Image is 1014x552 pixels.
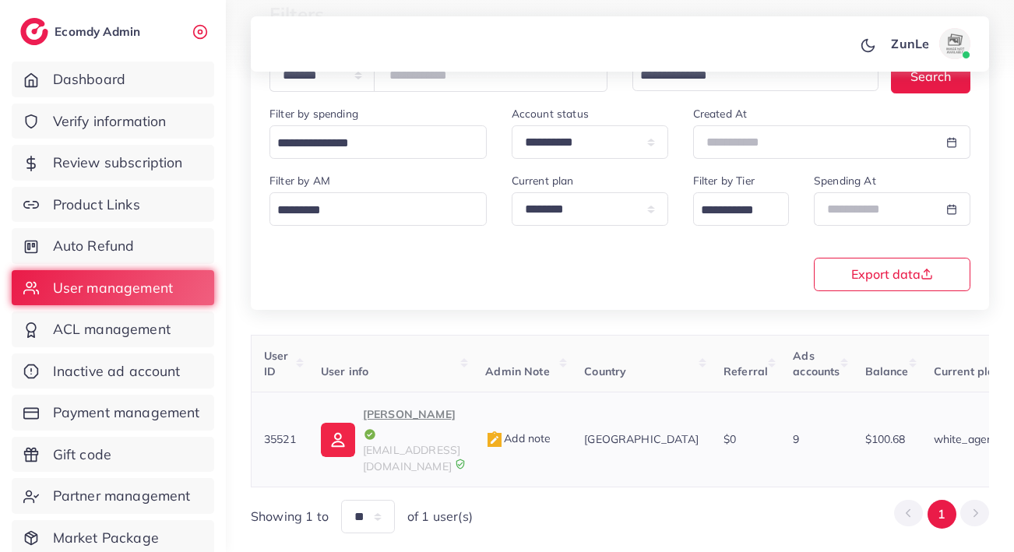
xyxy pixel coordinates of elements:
p: ZunLe [891,34,929,53]
span: Product Links [53,195,140,215]
a: ZunLeavatar [882,28,977,59]
label: Account status [512,106,589,121]
label: Current plan [512,173,574,188]
span: of 1 user(s) [407,508,473,526]
img: icon-tick.de4e08dc.svg [363,427,377,441]
ul: Pagination [894,500,989,529]
span: $100.68 [865,432,906,446]
a: Partner management [12,478,214,514]
a: User management [12,270,214,306]
span: User info [321,364,368,378]
a: Review subscription [12,145,214,181]
span: Partner management [53,486,191,506]
input: Search for option [695,199,769,223]
label: Spending At [814,173,876,188]
label: Filter by spending [269,106,358,121]
a: Inactive ad account [12,353,214,389]
span: [EMAIL_ADDRESS][DOMAIN_NAME] [363,443,460,473]
span: Payment management [53,403,200,423]
span: $0 [724,432,736,446]
span: 35521 [264,432,296,446]
span: Export data [851,268,933,280]
img: avatar [939,28,970,59]
label: Created At [693,106,748,121]
input: Search for option [272,132,467,156]
span: Verify information [53,111,167,132]
a: logoEcomdy Admin [20,18,144,45]
span: Current plan [934,364,1002,378]
label: Filter by AM [269,173,330,188]
label: Filter by Tier [693,173,755,188]
input: Search for option [272,199,467,223]
div: Search for option [693,192,789,226]
span: User ID [264,349,289,378]
a: Dashboard [12,62,214,97]
span: Referral [724,364,768,378]
div: Search for option [269,125,487,159]
span: Gift code [53,445,111,465]
span: 9 [793,432,799,446]
h2: Ecomdy Admin [55,24,144,39]
img: 9CAL8B2pu8EFxCJHYAAAAldEVYdGRhdGU6Y3JlYXRlADIwMjItMTItMDlUMDQ6NTg6MzkrMDA6MDBXSlgLAAAAJXRFWHRkYXR... [455,459,466,469]
img: logo [20,18,48,45]
span: Country [584,364,626,378]
a: Auto Refund [12,228,214,264]
span: Ads accounts [793,349,840,378]
span: Balance [865,364,909,378]
button: Export data [814,258,970,291]
span: Showing 1 to [251,508,329,526]
div: Search for option [269,192,487,226]
a: Product Links [12,187,214,223]
span: ACL management [53,319,171,339]
a: Verify information [12,104,214,139]
span: Add note [485,431,551,445]
a: [PERSON_NAME][EMAIL_ADDRESS][DOMAIN_NAME] [321,405,460,474]
span: Inactive ad account [53,361,181,381]
button: Go to page 1 [928,500,956,529]
a: ACL management [12,311,214,347]
span: Market Package [53,528,159,548]
p: [PERSON_NAME] [363,405,460,442]
img: admin_note.cdd0b510.svg [485,431,504,449]
span: Dashboard [53,69,125,90]
span: white_agency [934,432,1005,446]
span: Admin Note [485,364,550,378]
span: Auto Refund [53,236,135,256]
span: Review subscription [53,153,183,173]
img: ic-user-info.36bf1079.svg [321,423,355,457]
span: User management [53,278,173,298]
span: [GEOGRAPHIC_DATA] [584,432,699,446]
a: Gift code [12,437,214,473]
a: Payment management [12,395,214,431]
